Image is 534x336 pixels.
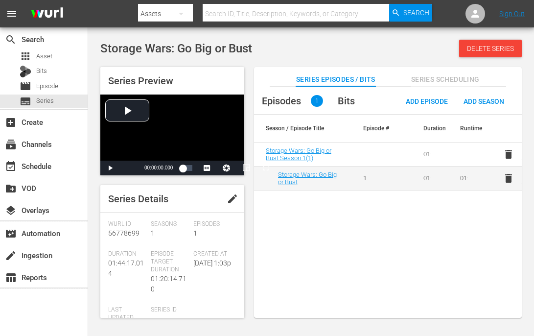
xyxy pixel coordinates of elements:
th: Runtime [448,115,485,142]
span: Episode [36,81,58,91]
span: Episodes [193,220,231,228]
button: Add Season [456,92,512,110]
span: Episodes [262,95,301,107]
button: delete [497,167,520,190]
span: Seasons [151,220,188,228]
span: Bits [36,66,47,76]
span: Bits [338,95,355,107]
span: delete [503,148,514,160]
a: Storage Wars: Go Big or Bust [278,171,337,186]
span: Create [5,117,17,128]
span: Last Updated [108,306,146,322]
img: ans4CAIJ8jUAAAAAAAAAAAAAAAAAAAAAAAAgQb4GAAAAAAAAAAAAAAAAAAAAAAAAJMjXAAAAAAAAAAAAAAAAAAAAAAAAgAT5G... [23,2,70,25]
span: Series ID [151,306,188,314]
div: Progress Bar [183,165,192,171]
span: 1 [311,95,323,107]
span: Asset [20,50,31,62]
button: Delete Series [459,40,522,57]
span: Schedule [5,161,17,172]
span: Wurl Id [108,220,146,228]
span: Episode Target Duration [151,250,188,274]
span: Created At [193,250,231,258]
span: 00:00:00.000 [144,165,173,170]
span: Series Details [108,193,168,205]
span: Storage Wars: Go Big or Bust Season 1 ( 1 ) [266,147,331,162]
th: Episode # [351,115,388,142]
button: Captions [197,161,217,175]
span: Series Scheduling [411,73,480,86]
span: Channels [5,139,17,150]
span: Search [403,4,429,22]
button: Picture-in-Picture [236,161,256,175]
span: Series [20,96,31,107]
span: Series Episodes / Bits [296,73,375,86]
button: Play [100,161,120,175]
span: Add Season [456,97,512,105]
span: Episode [20,80,31,92]
span: Series [36,96,54,106]
span: delete [503,172,514,184]
span: 1 [151,229,155,237]
span: 1 [193,229,197,237]
span: edit [227,193,238,205]
td: 01:44:17.014 [412,143,448,167]
div: Bits [20,66,31,77]
span: menu [6,8,18,20]
span: Ingestion [5,250,17,262]
span: Asset [36,51,52,61]
span: Automation [5,228,17,240]
button: Jump To Time [217,161,236,175]
td: 1 [351,166,388,190]
span: 01:44:17.014 [108,259,144,277]
button: Add Episode [398,92,456,110]
th: Duration [412,115,448,142]
span: Duration [108,250,146,258]
span: Delete Series [459,45,522,52]
span: Overlays [5,205,17,216]
span: 01:20:14.710 [151,275,186,293]
td: 01:44:17.014 [412,166,448,190]
button: delete [497,143,520,166]
span: Add Episode [398,97,456,105]
a: Storage Wars: Go Big or Bust Season 1(1) [266,147,331,162]
span: Reports [5,272,17,284]
button: edit [221,187,244,211]
button: Fullscreen [256,161,276,175]
span: 56778699 [108,229,139,237]
span: Storage Wars: Go Big or Bust [100,42,252,55]
button: Search [389,4,432,22]
span: [DATE] 1:03p [193,259,231,267]
div: Video Player [100,95,244,175]
a: Sign Out [499,10,525,18]
span: Search [5,34,17,46]
span: Series Preview [108,75,173,87]
th: Season / Episode Title [254,115,352,142]
span: VOD [5,183,17,194]
td: 01:44:17.014 [448,166,485,190]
